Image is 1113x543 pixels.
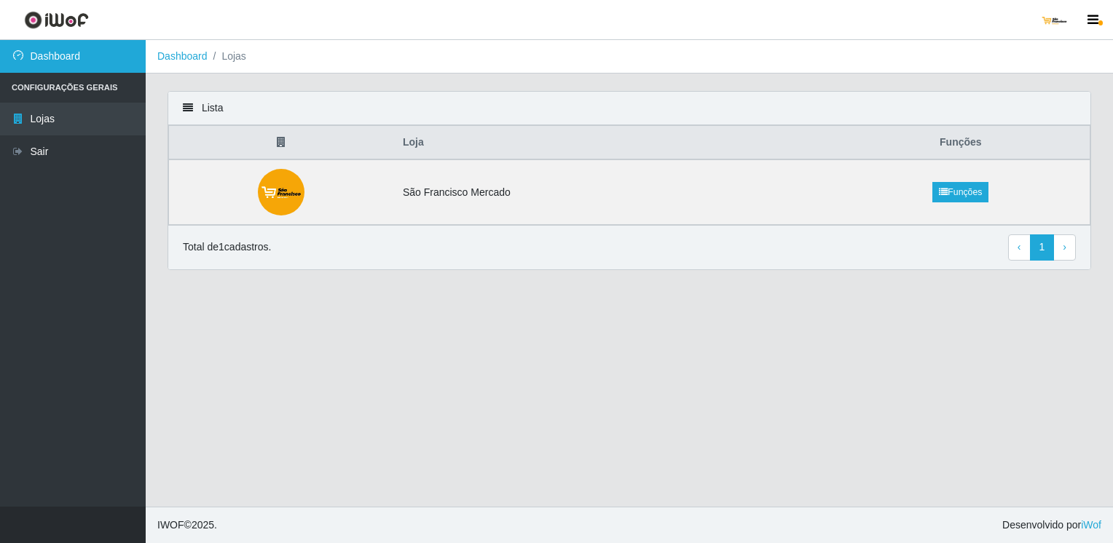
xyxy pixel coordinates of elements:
td: São Francisco Mercado [394,159,832,225]
span: IWOF [157,519,184,531]
a: Previous [1008,234,1031,261]
div: Lista [168,92,1090,125]
nav: pagination [1008,234,1076,261]
th: Funções [832,126,1090,160]
a: Dashboard [157,50,208,62]
span: › [1063,241,1066,253]
span: ‹ [1018,241,1021,253]
a: Next [1053,234,1076,261]
nav: breadcrumb [146,40,1113,74]
span: © 2025 . [157,518,217,533]
p: Total de 1 cadastros. [183,239,271,255]
th: Loja [394,126,832,160]
img: CoreUI Logo [24,11,89,29]
a: iWof [1081,519,1101,531]
a: 1 [1030,234,1055,261]
img: São Francisco Mercado [258,169,304,215]
a: Funções [932,182,988,202]
li: Lojas [208,49,246,64]
span: Desenvolvido por [1002,518,1101,533]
